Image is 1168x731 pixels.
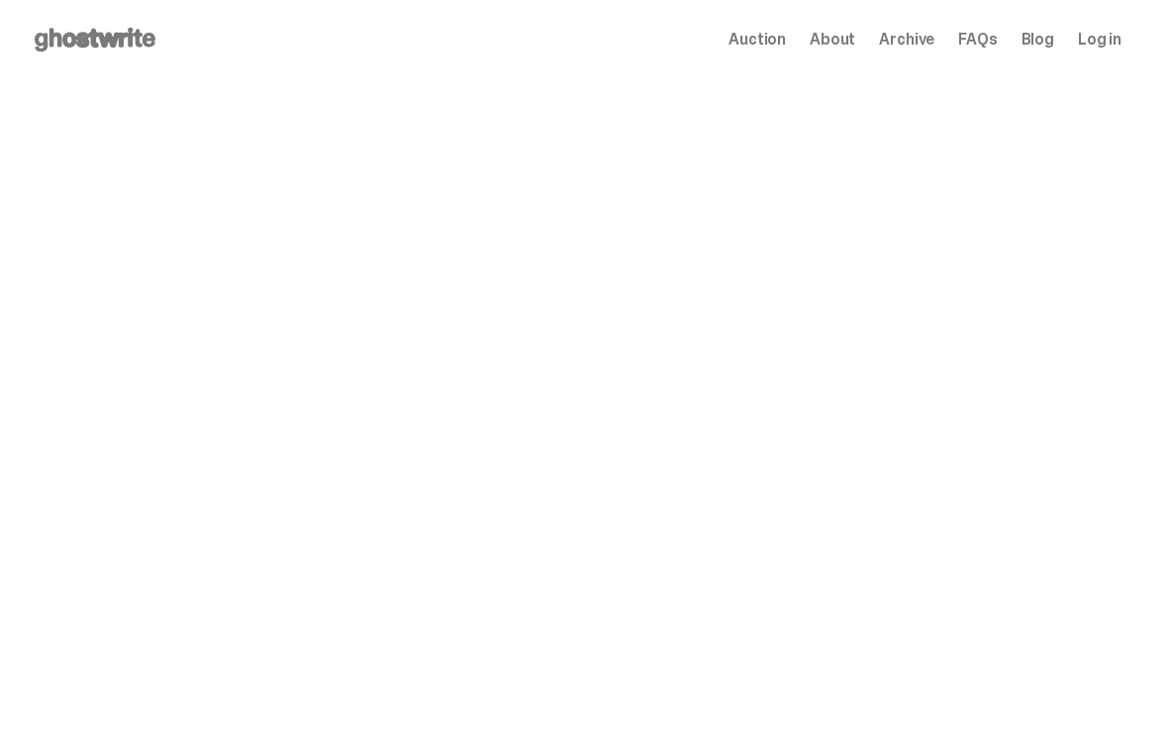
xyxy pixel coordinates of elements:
a: Archive [879,32,934,48]
a: Log in [1078,32,1121,48]
a: Auction [729,32,786,48]
a: Blog [1022,32,1054,48]
a: FAQs [958,32,997,48]
a: About [810,32,855,48]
